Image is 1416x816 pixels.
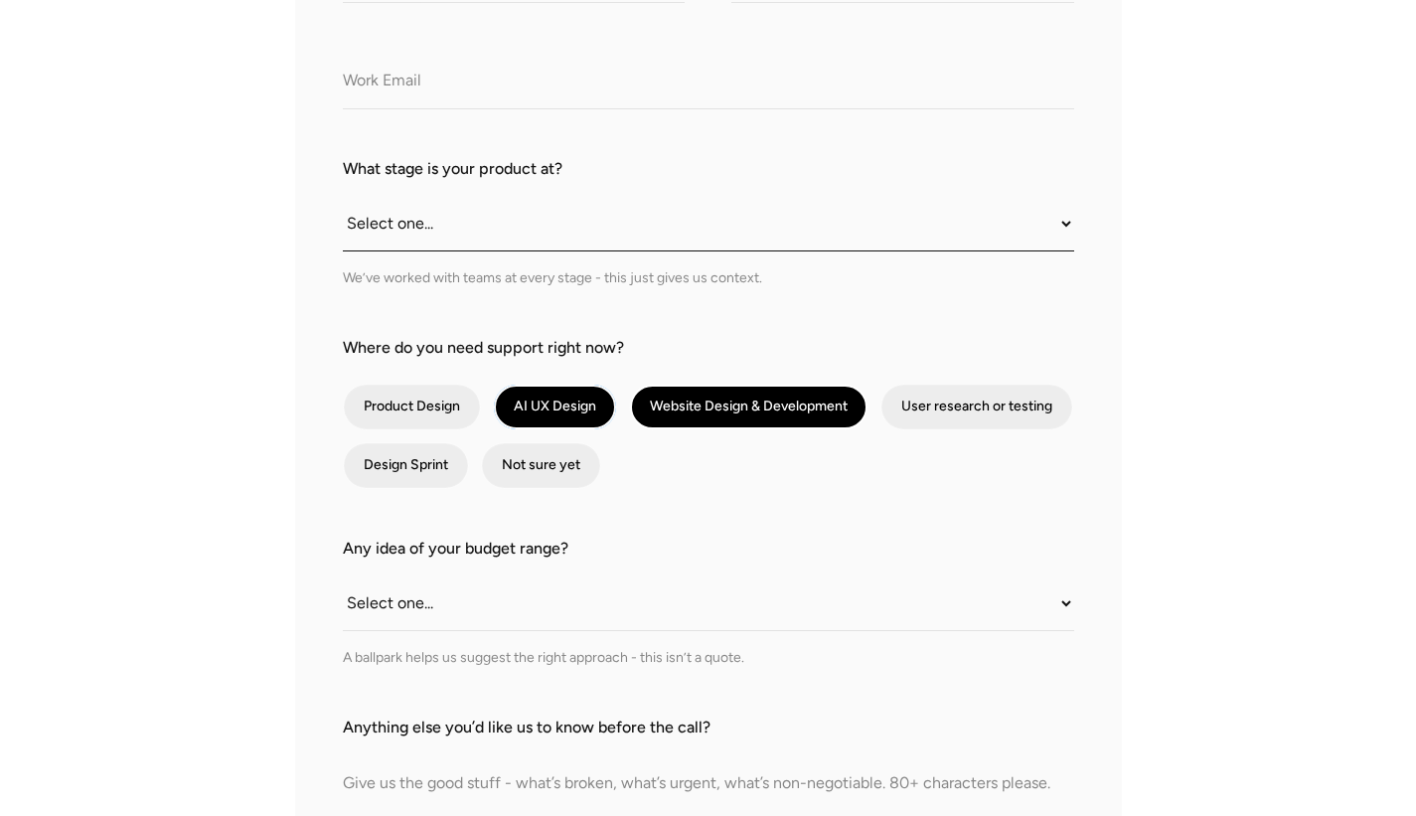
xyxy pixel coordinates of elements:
input: Work Email [343,55,1074,109]
label: Any idea of your budget range? [343,537,1074,561]
label: What stage is your product at? [343,157,1074,181]
div: We’ve worked with teams at every stage - this just gives us context. [343,267,1074,288]
div: A ballpark helps us suggest the right approach - this isn’t a quote. [343,647,1074,668]
label: Anything else you’d like us to know before the call? [343,716,1074,739]
label: Where do you need support right now? [343,336,1074,360]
